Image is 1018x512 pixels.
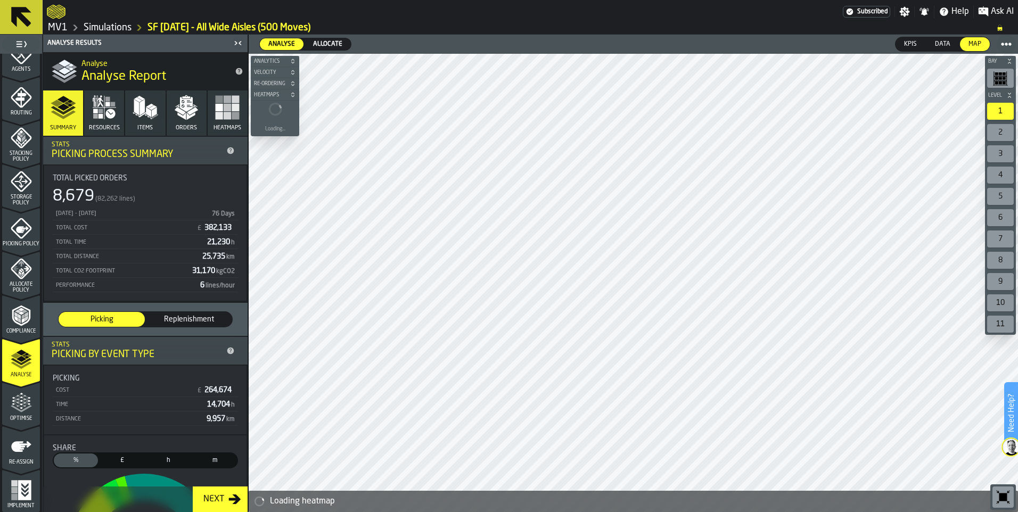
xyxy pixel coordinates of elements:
li: menu Re-assign [2,426,40,468]
span: Items [137,125,153,131]
label: button-switch-multi-Analyse [259,38,304,51]
span: Replenishment [150,314,228,325]
div: Performance [55,282,196,289]
span: Picking [63,314,141,325]
label: button-toggle-Close me [231,37,245,49]
span: Ask AI [991,5,1014,18]
div: thumb [146,453,191,467]
span: 382,133 [204,224,234,232]
span: Picking Policy [2,241,40,247]
span: Implement [2,503,40,509]
span: km [226,416,235,423]
div: 4 [987,167,1014,184]
label: button-switch-multi-Distance [192,452,238,468]
span: lines/hour [206,283,235,289]
span: Stacking Policy [2,151,40,162]
div: StatList-item-Total CO2 Footprint [53,263,238,278]
label: button-switch-multi-Picking [58,311,145,327]
div: StatList-item-25/08/2024 - 25/12/2025 [53,206,238,220]
span: km [226,254,235,260]
div: button-toolbar-undefined [985,164,1016,186]
div: Time [55,401,203,408]
label: button-switch-multi-Cost [99,452,145,468]
span: Allocate [309,39,347,49]
label: button-toggle-Toggle Full Menu [2,37,40,52]
div: thumb [146,312,232,327]
span: Analytics [252,59,288,64]
div: button-toolbar-undefined [985,228,1016,250]
div: Title [53,444,238,452]
a: link-to-/wh/i/3ccf57d1-1e0c-4a81-a3bb-c2011c5f0d50/simulations/ea95808c-b2f9-4a0d-b920-d8238c8a9b87 [147,22,310,34]
span: % [56,456,96,465]
button: button-Next [193,486,248,512]
div: Next [199,493,228,506]
nav: Breadcrumb [47,21,1014,34]
div: 5 [987,188,1014,205]
div: StatList-item-Total Time [53,235,238,249]
span: Storage Policy [2,194,40,206]
div: 10 [987,294,1014,311]
li: menu Allocate Policy [2,251,40,294]
div: button-toolbar-undefined [990,484,1016,510]
div: button-toolbar-undefined [985,250,1016,271]
div: Picking by event type [52,349,222,360]
div: Total Cost [55,225,192,232]
span: Velocity [252,70,288,76]
span: Data [931,39,955,49]
div: Loading... [265,126,285,132]
div: stat-Picking [44,366,247,434]
div: StatList-item-Distance [53,411,238,426]
span: £ [198,387,201,394]
div: Title [53,174,238,183]
label: button-switch-multi-Replenishment [145,311,233,327]
span: m [195,456,235,465]
div: Title [53,374,238,383]
li: menu Storage Policy [2,164,40,207]
div: [DATE] - [DATE] [55,210,207,217]
span: h [231,402,235,408]
div: 2 [987,124,1014,141]
span: Map [964,39,986,49]
span: 25,735 [202,253,236,260]
div: 7 [987,230,1014,247]
div: StatList-item-Cost [53,383,238,397]
li: menu Compliance [2,295,40,337]
span: kgCO2 [216,268,235,275]
label: button-switch-multi-KPIs [895,37,926,52]
label: button-toggle-Ask AI [974,5,1018,18]
span: Analyse Report [81,68,166,85]
span: Heatmaps [252,92,288,98]
span: KPIs [900,39,921,49]
div: alert-Loading heatmap [249,491,1018,512]
label: Need Help? [1005,383,1017,443]
a: logo-header [251,489,311,510]
div: button-toolbar-undefined [985,101,1016,122]
div: 6 [987,209,1014,226]
span: Optimise [2,416,40,422]
div: 11 [987,316,1014,333]
span: Picking [53,374,80,383]
label: button-switch-multi-Allocate [304,38,351,51]
div: StatList-item-Total Cost [53,220,238,235]
div: StatList-item-Total Distance [53,249,238,263]
span: £ [198,225,201,232]
label: button-switch-multi-Time [145,452,192,468]
div: Distance [55,416,202,423]
span: 14,704 [207,401,236,408]
button: button- [251,78,299,89]
span: Bay [986,59,1004,64]
button: button- [251,67,299,78]
div: 9 [987,273,1014,290]
span: h [231,240,235,246]
div: 8,679 [53,187,94,206]
li: menu Stacking Policy [2,120,40,163]
div: button-toolbar-undefined [985,67,1016,90]
div: Total CO2 Footprint [55,268,188,275]
li: menu Routing [2,77,40,119]
div: Total Time [55,239,203,246]
div: StatList-item-Time [53,397,238,411]
div: thumb [193,453,237,467]
div: 3 [987,145,1014,162]
label: button-switch-multi-Data [926,37,959,52]
span: Analyse [264,39,299,49]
